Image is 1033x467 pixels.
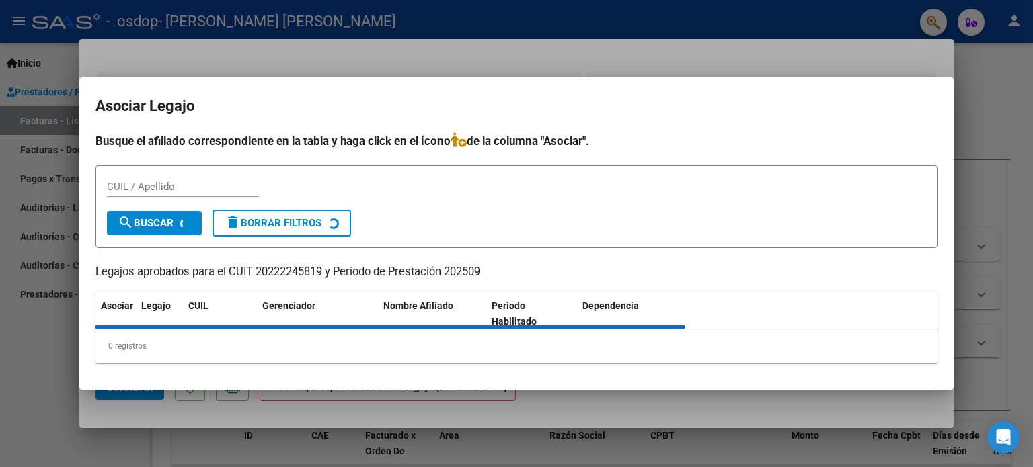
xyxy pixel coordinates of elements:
datatable-header-cell: Periodo Habilitado [486,292,577,336]
button: Borrar Filtros [213,210,351,237]
h2: Asociar Legajo [95,93,938,119]
datatable-header-cell: Asociar [95,292,136,336]
datatable-header-cell: Nombre Afiliado [378,292,486,336]
datatable-header-cell: Legajo [136,292,183,336]
p: Legajos aprobados para el CUIT 20222245819 y Período de Prestación 202509 [95,264,938,281]
span: Nombre Afiliado [383,300,453,311]
h4: Busque el afiliado correspondiente en la tabla y haga click en el ícono de la columna "Asociar". [95,132,938,150]
datatable-header-cell: Dependencia [577,292,685,336]
span: Borrar Filtros [225,217,321,229]
mat-icon: delete [225,214,241,230]
span: Gerenciador [262,300,315,311]
span: Asociar [101,300,133,311]
span: CUIL [188,300,208,311]
datatable-header-cell: CUIL [183,292,257,336]
datatable-header-cell: Gerenciador [257,292,378,336]
span: Periodo Habilitado [492,300,537,327]
span: Buscar [118,217,174,229]
mat-icon: search [118,214,134,230]
span: Legajo [141,300,171,311]
div: Open Intercom Messenger [987,421,1020,454]
button: Buscar [107,211,202,235]
span: Dependencia [582,300,639,311]
div: 0 registros [95,329,938,363]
